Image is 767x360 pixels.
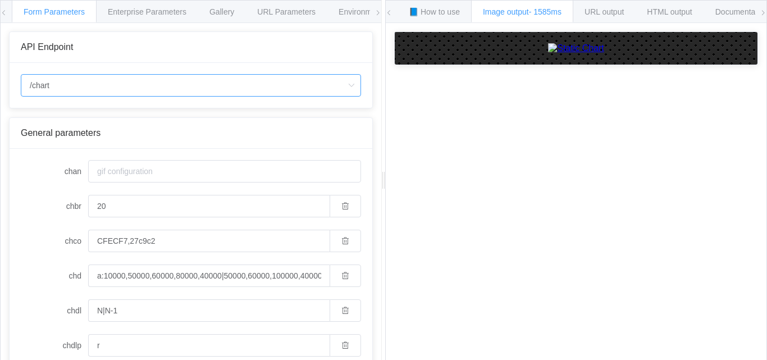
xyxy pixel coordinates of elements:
[647,7,692,16] span: HTML output
[21,160,88,183] label: chan
[257,7,316,16] span: URL Parameters
[406,43,746,53] a: Static Chart
[339,7,387,16] span: Environments
[21,230,88,252] label: chco
[21,42,73,52] span: API Endpoint
[88,195,330,217] input: Bar corner radius. Display bars with rounded corner.
[409,7,460,16] span: 📘 How to use
[548,43,604,53] img: Static Chart
[88,299,330,322] input: Text for each series, to display in the legend
[88,265,330,287] input: chart data
[483,7,561,16] span: Image output
[88,230,330,252] input: series colors
[88,334,330,357] input: Position of the legend and order of the legend entries
[529,7,561,16] span: - 1585ms
[21,74,361,97] input: Select
[21,195,88,217] label: chbr
[209,7,234,16] span: Gallery
[24,7,85,16] span: Form Parameters
[21,265,88,287] label: chd
[21,334,88,357] label: chdlp
[21,299,88,322] label: chdl
[21,128,101,138] span: General parameters
[88,160,361,183] input: gif configuration
[585,7,624,16] span: URL output
[108,7,186,16] span: Enterprise Parameters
